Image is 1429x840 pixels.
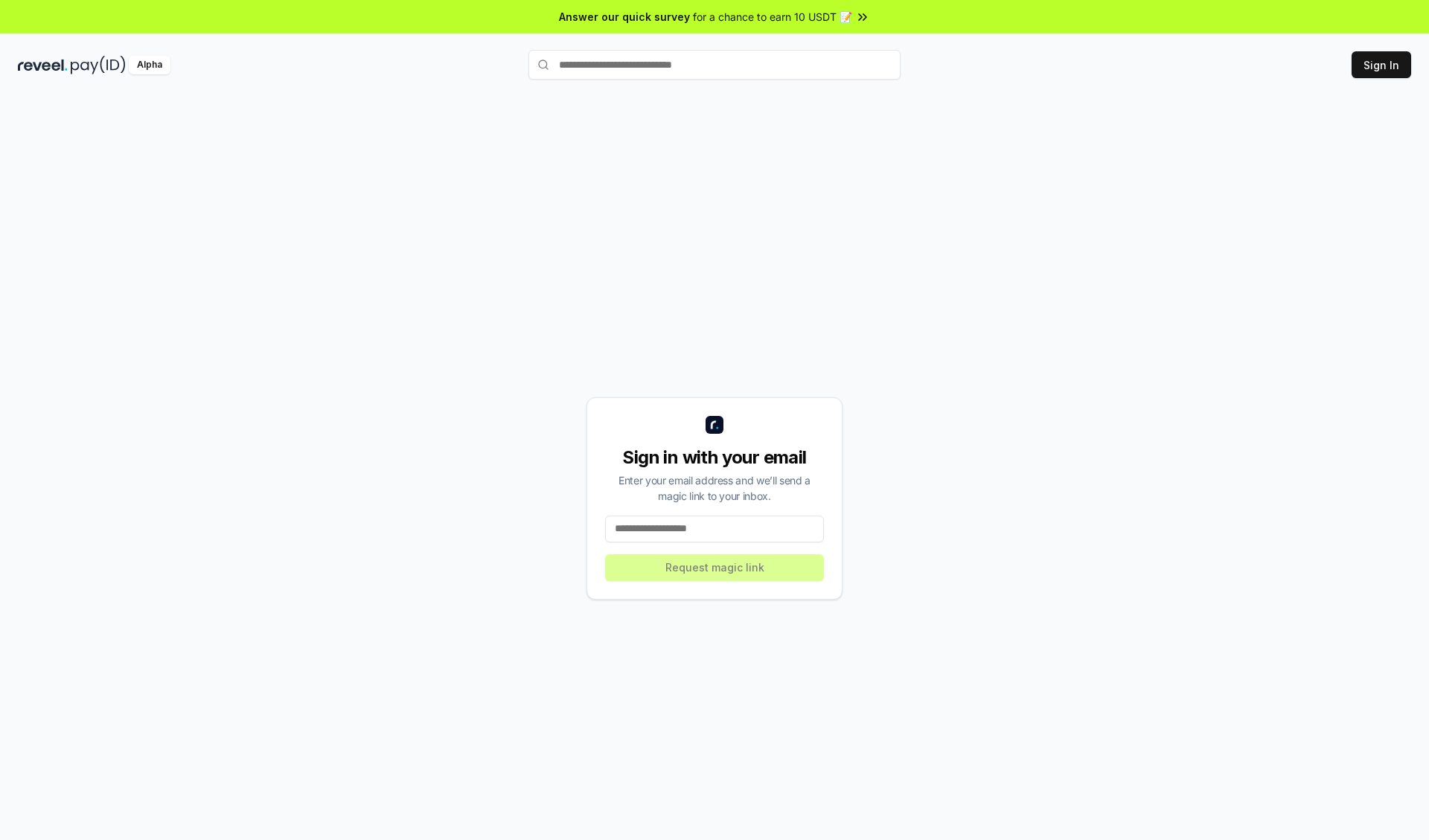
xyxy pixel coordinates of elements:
button: Sign In [1352,51,1411,78]
span: for a chance to earn 10 USDT 📝 [693,9,852,25]
div: Sign in with your email [605,446,824,469]
span: Answer our quick survey [559,9,690,25]
div: Alpha [129,56,170,74]
img: pay_id [71,56,126,74]
img: logo_small [706,416,723,434]
img: reveel_dark [18,56,68,74]
div: Enter your email address and we’ll send a magic link to your inbox. [605,472,824,504]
